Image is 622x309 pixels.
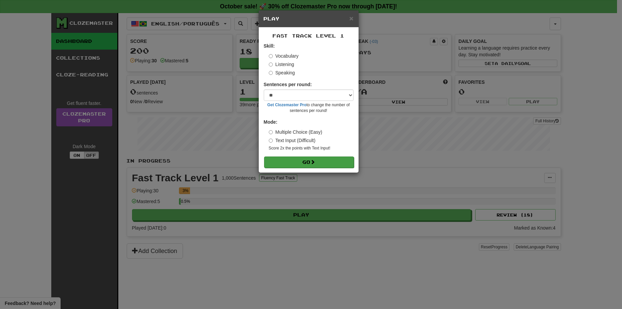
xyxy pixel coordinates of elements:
label: Listening [269,61,294,68]
h5: Play [264,15,354,22]
label: Speaking [269,69,295,76]
a: Get Clozemaster Pro [267,103,307,107]
input: Multiple Choice (Easy) [269,130,273,134]
input: Text Input (Difficult) [269,138,273,143]
input: Listening [269,62,273,67]
strong: Skill: [264,43,275,49]
label: Vocabulary [269,53,299,59]
strong: Mode: [264,119,277,125]
span: × [349,14,353,22]
button: Go [264,157,354,168]
button: Close [349,15,353,22]
input: Speaking [269,71,273,75]
label: Multiple Choice (Easy) [269,129,322,135]
span: Fast Track Level 1 [273,33,345,39]
small: Score 2x the points with Text Input ! [269,145,354,151]
label: Sentences per round: [264,81,312,88]
input: Vocabulary [269,54,273,58]
small: to change the number of sentences per round! [264,102,354,114]
label: Text Input (Difficult) [269,137,316,144]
